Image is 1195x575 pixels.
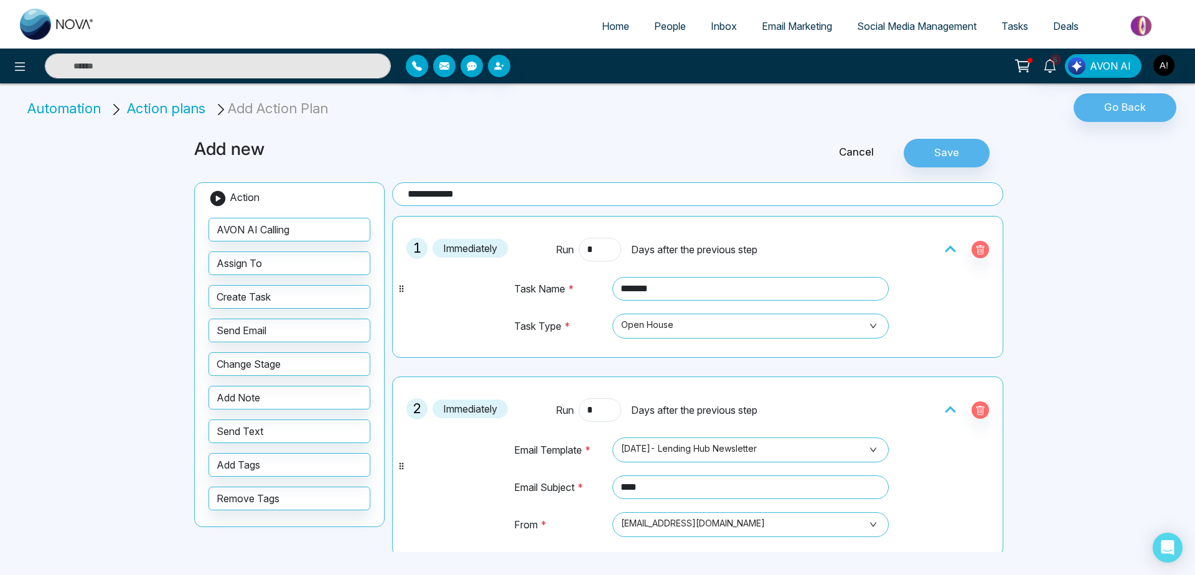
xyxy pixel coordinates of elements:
[631,242,757,257] span: Days after the previous step
[749,14,845,38] a: Email Marketing
[433,400,508,418] span: Immediately
[602,20,629,32] span: Home
[127,100,205,116] span: Action plans
[209,453,370,477] button: Add Tags
[513,475,607,512] td: Email Subject
[654,20,686,32] span: People
[642,14,698,38] a: People
[989,14,1041,38] a: Tasks
[698,14,749,38] a: Inbox
[1153,533,1183,563] div: Open Intercom Messenger
[194,139,727,160] h3: Add new
[513,437,607,475] td: Email Template
[1041,14,1091,38] a: Deals
[621,316,880,337] span: Open House
[556,403,574,418] span: Run
[20,9,95,40] img: Nova CRM Logo
[209,386,370,409] button: Add Note
[809,144,904,161] a: Cancel
[209,218,370,241] button: AVON AI Calling
[433,239,508,258] span: Immediately
[209,419,370,443] button: Send Text
[214,98,332,119] li: Add Action Plan
[27,98,105,119] li: Automation
[762,20,832,32] span: Email Marketing
[110,100,205,116] a: Action plans
[1050,54,1061,65] span: 5
[1068,57,1085,75] img: Lead Flow
[209,487,370,510] button: Remove Tags
[230,191,260,203] span: Action
[209,319,370,342] button: Send Email
[857,20,977,32] span: Social Media Management
[904,139,990,167] button: Save
[513,313,607,351] td: Task Type
[1090,58,1131,73] span: AVON AI
[1065,54,1141,78] button: AVON AI
[1053,20,1079,32] span: Deals
[406,398,428,419] span: 2
[845,14,989,38] a: Social Media Management
[1153,55,1174,76] img: User Avatar
[1001,20,1028,32] span: Tasks
[621,439,880,460] span: August 2025- Lending Hub Newsletter
[1097,12,1188,40] img: Market-place.gif
[209,251,370,275] button: Assign To
[513,512,607,549] td: From
[209,285,370,309] button: Create Task
[621,514,880,535] span: anit@mmnovatech.com
[589,14,642,38] a: Home
[631,403,757,418] span: Days after the previous step
[1035,54,1065,76] a: 5
[513,276,607,313] td: Task Name
[711,20,737,32] span: Inbox
[406,238,428,259] span: 1
[209,352,370,376] button: Change Stage
[556,242,574,257] span: Run
[1074,93,1176,122] button: Go Back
